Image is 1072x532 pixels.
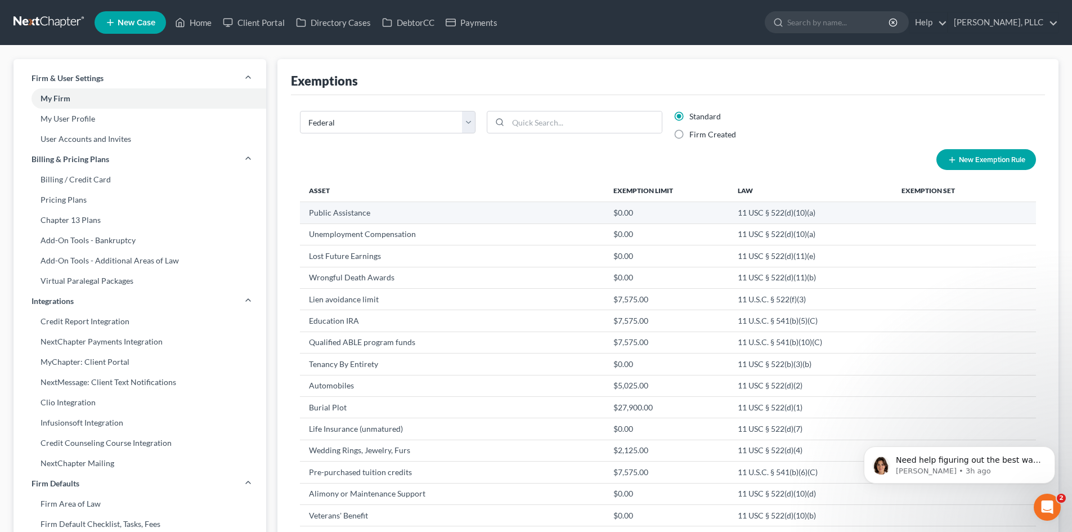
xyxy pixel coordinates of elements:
td: 11 USC § 522(d)(2) [729,375,892,396]
a: Firm Area of Law [14,494,266,514]
td: Burial Plot [300,396,604,418]
td: 11 U.S.C. § 541(b)(6)(C) [729,462,892,483]
a: Billing / Credit Card [14,169,266,190]
a: NextMessage: Client Text Notifications [14,372,266,392]
a: Integrations [14,291,266,311]
td: Veterans' Benefit [300,505,604,526]
td: Wrongful Death Awards [300,267,604,288]
span: Firm Defaults [32,478,79,489]
a: Clio Integration [14,392,266,413]
a: MyChapter: Client Portal [14,352,266,372]
td: 11 U.S.C. § 541(b)(10)(C) [729,332,892,353]
td: 11 USC § 522(d)(10)(a) [729,202,892,223]
td: 11 USC § 522(b)(3)(b) [729,354,892,375]
td: Life Insurance (unmatured) [300,418,604,440]
td: Pre-purchased tuition credits [300,462,604,483]
td: Education IRA [300,310,604,332]
p: Message from Emma, sent 3h ago [49,43,194,53]
td: Lien avoidance limit [300,288,604,310]
td: $2,125.00 [604,440,729,461]
td: $7,575.00 [604,332,729,353]
td: $0.00 [604,245,729,267]
div: Exemptions [291,73,358,89]
td: 11 USC § 522(d)(11)(b) [729,267,892,288]
a: User Accounts and Invites [14,129,266,149]
a: Client Portal [217,12,290,33]
td: $0.00 [604,202,729,223]
td: Alimony or Maintenance Support [300,483,604,504]
td: 11 USC § 522(d)(7) [729,418,892,440]
iframe: Intercom notifications message [847,423,1072,502]
input: Quick Search... [508,111,662,133]
label: Firm Created [689,129,736,140]
td: $0.00 [604,505,729,526]
td: 11 USC § 522(d)(4) [729,440,892,461]
td: $0.00 [604,483,729,504]
span: Billing & Pricing Plans [32,154,109,165]
a: Payments [440,12,503,33]
td: $5,025.00 [604,375,729,396]
a: Help [909,12,947,33]
td: Qualified ABLE program funds [300,332,604,353]
a: DebtorCC [376,12,440,33]
a: Firm Defaults [14,473,266,494]
td: Tenancy By Entirety [300,354,604,375]
a: Credit Counseling Course Integration [14,433,266,453]
a: My User Profile [14,109,266,129]
td: Automobiles [300,375,604,396]
td: 11 USC § 522(d)(10)(d) [729,483,892,504]
td: $0.00 [604,354,729,375]
span: New Case [118,19,155,27]
label: Standard [689,111,721,122]
td: 11 USC § 522(d)(1) [729,396,892,418]
a: My Firm [14,88,266,109]
td: Public Assistance [300,202,604,223]
td: $0.00 [604,223,729,245]
td: $7,575.00 [604,462,729,483]
th: Asset [300,179,604,202]
a: Add-On Tools - Bankruptcy [14,230,266,251]
td: $27,900.00 [604,396,729,418]
a: Directory Cases [290,12,376,33]
td: $7,575.00 [604,288,729,310]
a: Credit Report Integration [14,311,266,332]
td: $0.00 [604,418,729,440]
a: Infusionsoft Integration [14,413,266,433]
a: Pricing Plans [14,190,266,210]
td: 11 USC § 522(d)(10)(a) [729,223,892,245]
td: Wedding Rings, Jewelry, Furs [300,440,604,461]
input: Search by name... [787,12,890,33]
span: Need help figuring out the best way to enter your client's income? Here's a quick article to show... [49,33,194,97]
span: Firm & User Settings [32,73,104,84]
span: 2 [1057,494,1066,503]
td: 11 USC § 522(d)(11)(e) [729,245,892,267]
a: Home [169,12,217,33]
th: Law [729,179,892,202]
td: 11 U.S.C. § 541(b)(5)(C) [729,310,892,332]
td: $7,575.00 [604,310,729,332]
th: Exemption Set [892,179,1007,202]
a: Chapter 13 Plans [14,210,266,230]
button: New Exemption Rule [936,149,1036,170]
a: Firm & User Settings [14,68,266,88]
a: Virtual Paralegal Packages [14,271,266,291]
a: NextChapter Payments Integration [14,332,266,352]
a: [PERSON_NAME], PLLC [948,12,1058,33]
td: 11 USC § 522(d)(10)(b) [729,505,892,526]
span: Integrations [32,296,74,307]
td: 11 U.S.C. § 522(f)(3) [729,288,892,310]
iframe: Intercom live chat [1034,494,1061,521]
td: Unemployment Compensation [300,223,604,245]
th: Exemption Limit [604,179,729,202]
a: NextChapter Mailing [14,453,266,473]
a: Add-On Tools - Additional Areas of Law [14,251,266,271]
td: Lost Future Earnings [300,245,604,267]
a: Billing & Pricing Plans [14,149,266,169]
td: $0.00 [604,267,729,288]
